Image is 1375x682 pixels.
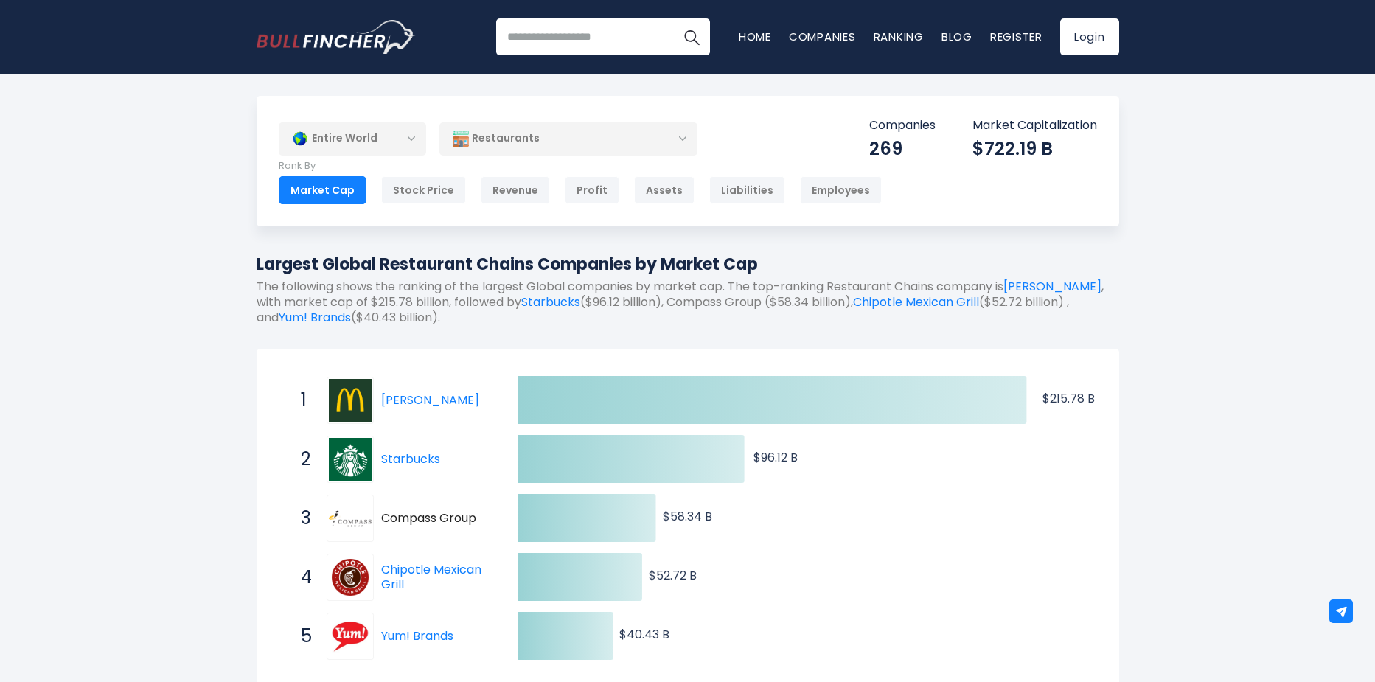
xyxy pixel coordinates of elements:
a: Ranking [874,29,924,44]
img: Yum! Brands [329,615,372,658]
div: Employees [800,176,882,204]
div: Stock Price [381,176,466,204]
button: Search [673,18,710,55]
p: Rank By [279,160,882,173]
a: Blog [941,29,972,44]
div: Entire World [279,122,426,156]
text: $58.34 B [663,508,712,525]
div: 269 [869,137,936,160]
div: Liabilities [709,176,785,204]
span: 2 [293,447,308,472]
a: Starbucks [327,436,381,483]
a: Chipotle Mexican Grill [327,554,381,601]
div: Assets [634,176,695,204]
a: Starbucks [381,450,440,467]
a: Chipotle Mexican Grill [381,561,481,594]
img: Bullfincher logo [257,20,416,54]
span: Compass Group [381,511,492,526]
img: Compass Group [329,510,372,527]
a: McDonald's [327,377,381,424]
p: The following shows the ranking of the largest Global companies by market cap. The top-ranking Re... [257,279,1119,325]
text: $52.72 B [649,567,697,584]
text: $40.43 B [619,626,669,643]
a: Go to homepage [257,20,415,54]
a: Yum! Brands [279,309,351,326]
span: 1 [293,388,308,413]
div: Restaurants [439,122,697,156]
img: McDonald's [329,379,372,422]
a: Register [990,29,1042,44]
span: 3 [293,506,308,531]
a: Yum! Brands [327,613,381,660]
p: Companies [869,118,936,133]
span: 5 [293,624,308,649]
div: Profit [565,176,619,204]
h1: Largest Global Restaurant Chains Companies by Market Cap [257,252,1119,276]
a: Chipotle Mexican Grill [853,293,979,310]
a: Home [739,29,771,44]
a: Companies [789,29,856,44]
img: Chipotle Mexican Grill [329,556,372,599]
a: Login [1060,18,1119,55]
div: Market Cap [279,176,366,204]
p: Market Capitalization [972,118,1097,133]
a: [PERSON_NAME] [1003,278,1101,295]
span: 4 [293,565,308,590]
div: $722.19 B [972,137,1097,160]
text: $96.12 B [753,449,798,466]
img: Starbucks [329,438,372,481]
a: Starbucks [521,293,580,310]
a: Yum! Brands [381,627,453,644]
a: [PERSON_NAME] [381,392,479,408]
text: $215.78 B [1042,390,1095,407]
div: Revenue [481,176,550,204]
